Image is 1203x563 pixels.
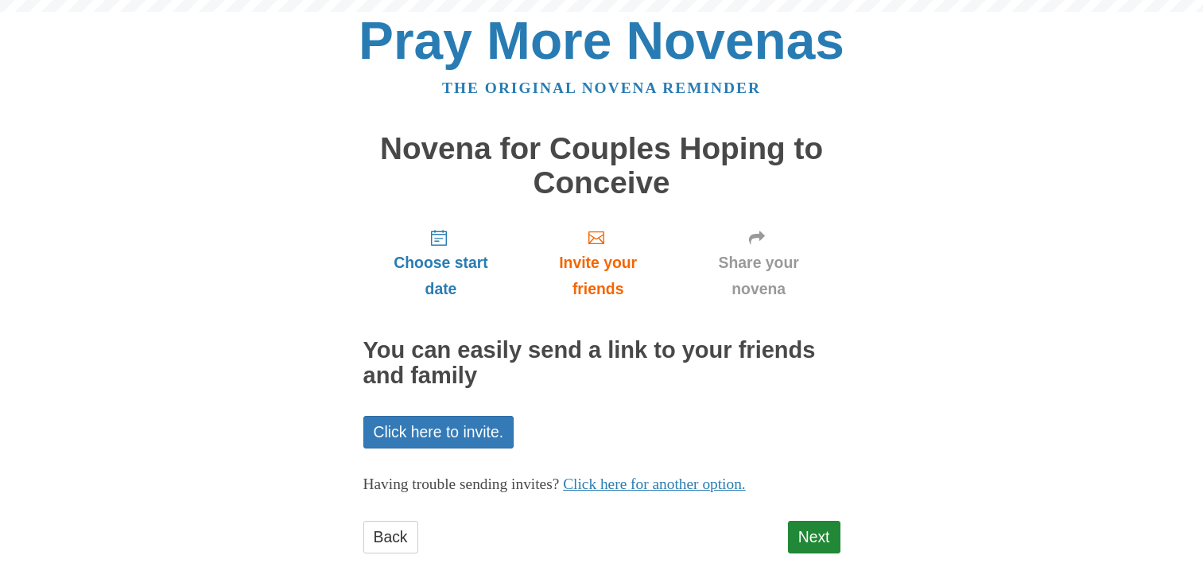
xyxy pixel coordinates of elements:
[563,476,746,492] a: Click here for another option.
[379,250,503,302] span: Choose start date
[534,250,661,302] span: Invite your friends
[363,215,519,310] a: Choose start date
[363,521,418,553] a: Back
[363,132,840,200] h1: Novena for Couples Hoping to Conceive
[363,476,560,492] span: Having trouble sending invites?
[363,416,514,448] a: Click here to invite.
[518,215,677,310] a: Invite your friends
[442,80,761,96] a: The original novena reminder
[363,338,840,389] h2: You can easily send a link to your friends and family
[677,215,840,310] a: Share your novena
[693,250,825,302] span: Share your novena
[359,11,844,70] a: Pray More Novenas
[788,521,840,553] a: Next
